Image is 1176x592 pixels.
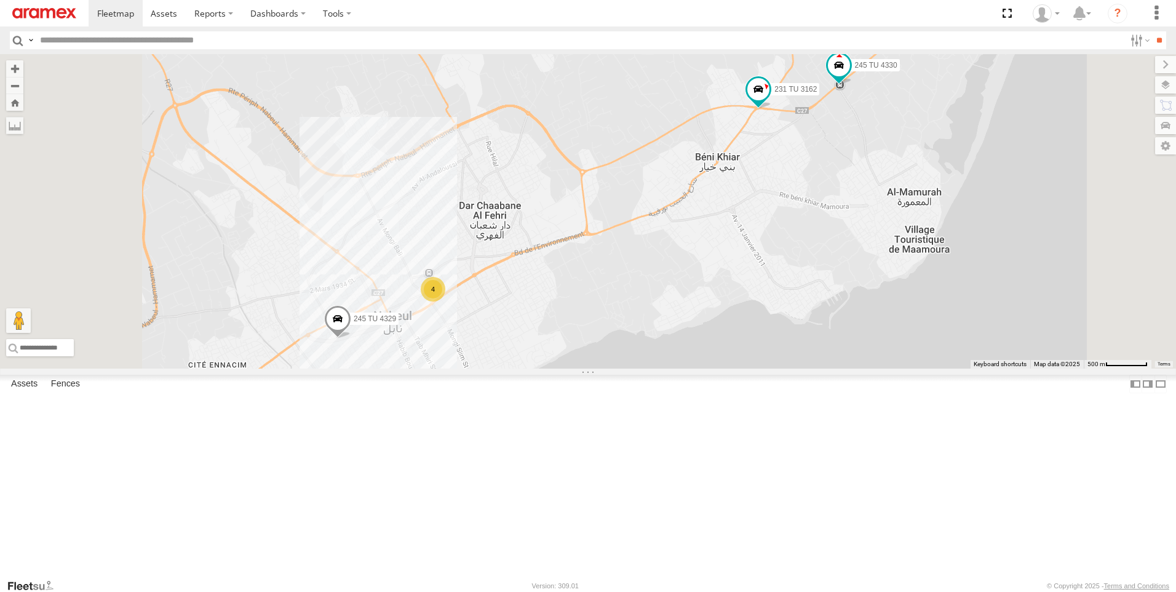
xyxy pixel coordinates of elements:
img: aramex-logo.svg [12,8,76,18]
label: Assets [5,375,44,393]
a: Terms and Conditions [1104,582,1169,590]
label: Fences [45,375,86,393]
a: Terms (opens in new tab) [1158,362,1170,367]
label: Dock Summary Table to the Left [1129,375,1142,393]
div: Zied Bensalem [1028,4,1064,23]
span: 245 TU 4330 [855,60,897,69]
span: 245 TU 4329 [354,314,396,322]
div: © Copyright 2025 - [1047,582,1169,590]
label: Map Settings [1155,137,1176,154]
label: Hide Summary Table [1154,375,1167,393]
div: 4 [421,277,445,302]
button: Drag Pegman onto the map to open Street View [6,308,31,333]
span: Map data ©2025 [1034,361,1080,367]
i: ? [1108,4,1127,23]
button: Map Scale: 500 m per 65 pixels [1084,360,1151,369]
button: Zoom out [6,77,23,94]
div: Version: 309.01 [532,582,579,590]
label: Dock Summary Table to the Right [1142,375,1154,393]
button: Zoom in [6,60,23,77]
span: 500 m [1087,361,1105,367]
label: Search Query [26,31,36,49]
label: Measure [6,117,23,134]
span: 231 TU 3162 [774,85,817,94]
button: Zoom Home [6,94,23,111]
label: Search Filter Options [1126,31,1152,49]
button: Keyboard shortcuts [974,360,1027,369]
a: Visit our Website [7,580,63,592]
